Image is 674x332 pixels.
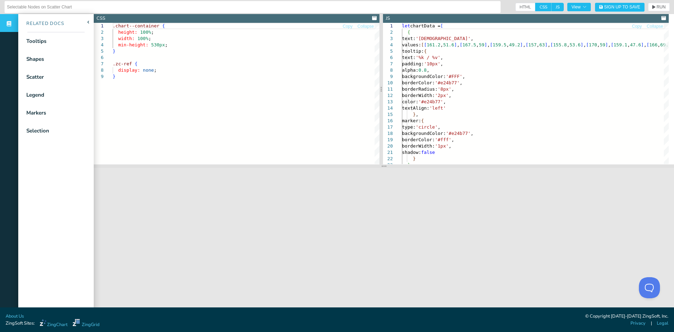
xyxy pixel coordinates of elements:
[357,24,374,28] span: Collapse
[424,42,427,47] span: [
[515,3,564,11] div: checkbox-group
[441,42,443,47] span: ,
[647,42,649,47] span: [
[471,131,474,136] span: ,
[383,130,393,137] div: 18
[551,3,564,11] span: JS
[97,15,105,22] div: CSS
[383,67,393,73] div: 8
[462,42,476,47] span: 167.5
[454,42,457,47] span: ]
[402,137,435,142] span: borderColor:
[73,319,99,328] a: ZingGrid
[94,29,104,35] div: 2
[402,67,418,73] span: alpha:
[383,111,393,118] div: 15
[476,42,479,47] span: ,
[451,86,454,92] span: ,
[402,55,416,60] span: text:
[630,320,646,327] a: Privacy
[402,23,410,28] span: let
[611,42,614,47] span: [
[649,42,658,47] span: 166
[528,42,536,47] span: 157
[402,36,416,41] span: text:
[135,61,138,66] span: {
[506,42,509,47] span: ,
[438,86,451,92] span: '8px'
[600,42,606,47] span: 59
[457,42,460,47] span: ,
[651,320,652,327] span: |
[416,112,418,117] span: ,
[438,124,441,130] span: ,
[571,5,587,9] span: View
[40,319,67,328] a: ZingChart
[94,42,104,48] div: 4
[583,42,586,47] span: ,
[342,23,353,30] button: Copy
[441,23,443,28] span: [
[460,42,462,47] span: [
[402,74,446,79] span: backgroundColor:
[402,150,421,155] span: shadow:
[408,162,410,168] span: }
[446,74,462,79] span: '#FFF'
[383,162,393,168] div: 23
[490,42,493,47] span: [
[113,61,132,66] span: .zc-ref
[429,105,446,111] span: 'left'
[581,42,583,47] span: ]
[402,105,429,111] span: textAlign:
[570,42,581,47] span: 53.6
[424,61,441,66] span: '10px'
[484,42,487,47] span: ]
[357,23,374,30] button: Collapse
[595,3,645,12] button: Sign Up to Save
[435,93,449,98] span: '2px'
[94,54,104,61] div: 6
[509,42,520,47] span: 49.2
[113,23,159,28] span: .chart--container
[471,36,474,41] span: ,
[402,93,435,98] span: borderWidth:
[416,55,440,60] span: '%k / %v'
[416,124,438,130] span: 'circle'
[441,61,443,66] span: ,
[493,42,506,47] span: 159.5
[597,42,600,47] span: ,
[26,91,44,99] div: Legend
[94,35,104,42] div: 3
[6,313,24,320] a: About Us
[413,156,416,161] span: }
[550,42,553,47] span: [
[644,42,647,47] span: ,
[383,42,393,48] div: 4
[118,36,135,41] span: width:
[383,54,393,61] div: 6
[660,42,671,47] span: 69.8
[627,42,630,47] span: ,
[427,67,429,73] span: ,
[383,105,393,111] div: 14
[402,80,435,85] span: borderColor:
[443,99,446,104] span: ,
[421,118,424,123] span: {
[648,3,670,11] button: RUN
[435,143,449,149] span: '1px'
[545,42,548,47] span: ]
[413,112,416,117] span: }
[449,93,451,98] span: ,
[604,5,640,9] span: Sign Up to Save
[383,48,393,54] div: 5
[435,137,451,142] span: '#fff'
[402,61,424,66] span: padding:
[410,162,413,168] span: ,
[656,5,666,9] span: RUN
[402,42,421,47] span: values:
[567,3,591,11] button: View
[151,30,154,35] span: ;
[94,73,104,80] div: 9
[479,42,484,47] span: 59
[383,156,393,162] div: 22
